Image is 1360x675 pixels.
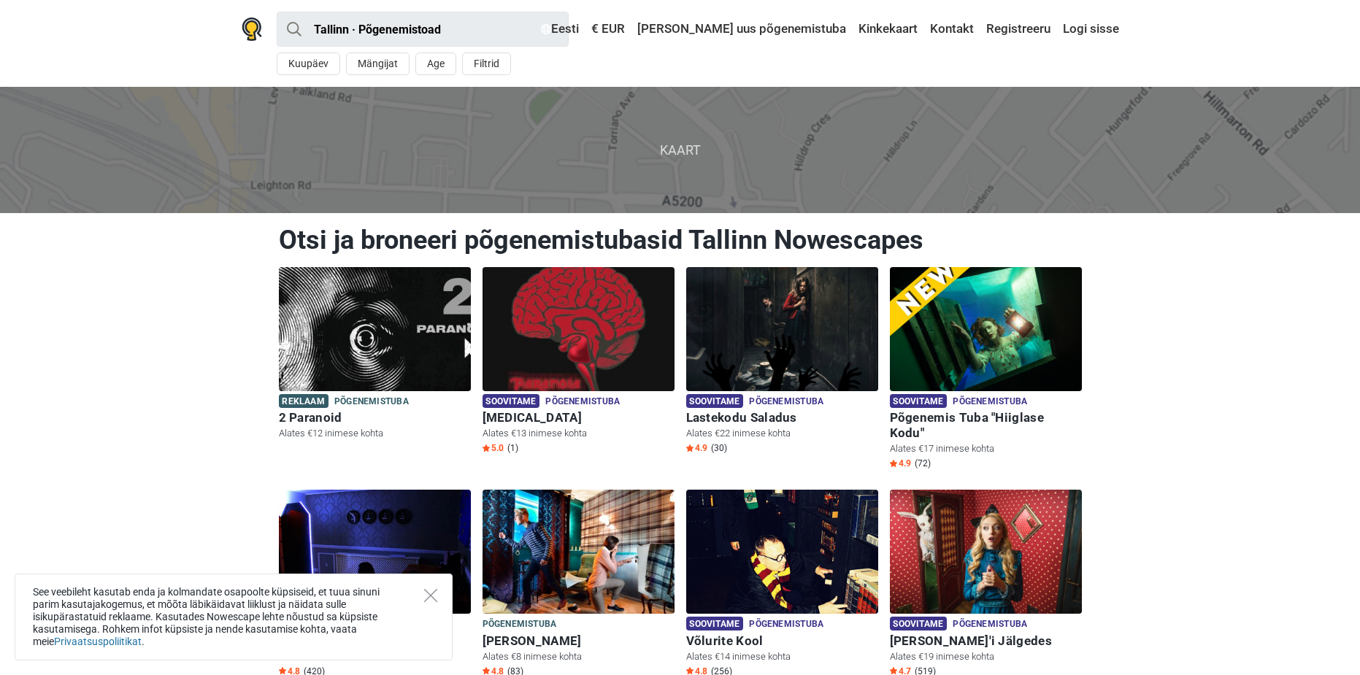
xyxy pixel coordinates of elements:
span: Reklaam [279,394,329,408]
span: Soovitame [890,394,948,408]
p: Alates €22 inimese kohta [686,427,878,440]
span: 4.9 [686,442,707,454]
span: Põgenemistuba [545,394,620,410]
span: (72) [915,458,931,469]
img: Star [279,667,286,674]
img: Eesti [541,24,551,34]
button: Filtrid [462,53,511,75]
p: Alates €8 inimese kohta [483,650,675,663]
h6: Võlurite Kool [686,633,878,649]
a: Privaatsuspoliitikat [54,636,142,647]
a: Paranoia Soovitame Põgenemistuba [MEDICAL_DATA] Alates €13 inimese kohta Star5.0 (1) [483,267,675,458]
img: Star [686,444,694,452]
span: Soovitame [686,394,744,408]
p: Alates €14 inimese kohta [686,650,878,663]
a: Kontakt [926,16,977,42]
h6: [MEDICAL_DATA] [483,410,675,425]
img: Star [890,667,897,674]
img: Star [686,667,694,674]
img: Alice'i Jälgedes [890,490,1082,614]
a: Registreeru [983,16,1054,42]
span: Põgenemistuba [953,617,1027,633]
img: 2 Paranoid [279,267,471,391]
img: Star [483,444,490,452]
p: Alates €13 inimese kohta [483,427,675,440]
img: Nowescape logo [242,18,262,41]
h6: 2 Paranoid [279,410,471,425]
span: (1) [507,442,518,454]
a: [PERSON_NAME] uus põgenemistuba [634,16,850,42]
img: Sherlock Holmes [483,490,675,614]
h1: Otsi ja broneeri põgenemistubasid Tallinn Nowescapes [279,224,1082,256]
img: Põgenemine Pangast [279,490,471,614]
span: Põgenemistuba [749,617,823,633]
a: Kinkekaart [855,16,921,42]
span: Soovitame [686,617,744,630]
h6: [PERSON_NAME]'i Jälgedes [890,633,1082,649]
p: Alates €19 inimese kohta [890,650,1082,663]
img: Paranoia [483,267,675,391]
h6: Lastekodu Saladus [686,410,878,425]
button: Mängijat [346,53,410,75]
h6: Põgenemis Tuba "Hiiglase Kodu" [890,410,1082,441]
button: Age [415,53,456,75]
a: 2 Paranoid Reklaam Põgenemistuba 2 Paranoid Alates €12 inimese kohta [279,267,471,444]
a: € EUR [588,16,629,42]
h6: [PERSON_NAME] [483,633,675,649]
span: (30) [711,442,727,454]
span: Põgenemistuba [334,394,409,410]
img: Põgenemis Tuba "Hiiglase Kodu" [890,267,1082,391]
img: Star [890,460,897,467]
span: Põgenemistuba [953,394,1027,410]
span: 5.0 [483,442,504,454]
a: Lastekodu Saladus Soovitame Põgenemistuba Lastekodu Saladus Alates €22 inimese kohta Star4.9 (30) [686,267,878,458]
span: Põgenemistuba [749,394,823,410]
a: Logi sisse [1059,16,1119,42]
a: Põgenemis Tuba "Hiiglase Kodu" Soovitame Põgenemistuba Põgenemis Tuba "Hiiglase Kodu" Alates €17 ... [890,267,1082,473]
input: proovi “Tallinn” [277,12,569,47]
span: Soovitame [483,394,540,408]
button: Kuupäev [277,53,340,75]
span: Soovitame [890,617,948,630]
span: Põgenemistuba [483,617,557,633]
a: Eesti [537,16,583,42]
p: Alates €17 inimese kohta [890,442,1082,455]
img: Lastekodu Saladus [686,267,878,391]
div: See veebileht kasutab enda ja kolmandate osapoolte küpsiseid, et tuua sinuni parim kasutajakogemu... [15,574,453,660]
button: Close [424,589,437,602]
img: Võlurite Kool [686,490,878,614]
img: Star [483,667,490,674]
span: 4.9 [890,458,911,469]
p: Alates €12 inimese kohta [279,427,471,440]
